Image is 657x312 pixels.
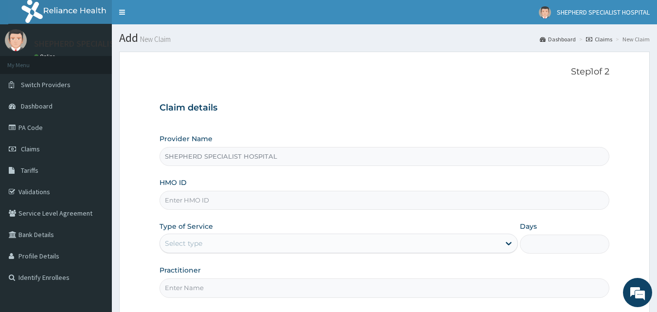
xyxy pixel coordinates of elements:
[160,221,213,231] label: Type of Service
[160,178,187,187] label: HMO ID
[160,278,610,297] input: Enter Name
[160,67,610,77] p: Step 1 of 2
[160,265,201,275] label: Practitioner
[34,53,57,60] a: Online
[160,191,610,210] input: Enter HMO ID
[21,80,71,89] span: Switch Providers
[539,6,551,18] img: User Image
[520,221,537,231] label: Days
[21,145,40,153] span: Claims
[586,35,612,43] a: Claims
[138,36,171,43] small: New Claim
[5,208,185,242] textarea: Type your message and hit 'Enter'
[21,102,53,110] span: Dashboard
[160,103,610,113] h3: Claim details
[119,32,650,44] h1: Add
[18,49,39,73] img: d_794563401_company_1708531726252_794563401
[557,8,650,17] span: SHEPHERD SPECIALIST HOSPITAL
[160,5,183,28] div: Minimize live chat window
[160,134,213,144] label: Provider Name
[56,94,134,192] span: We're online!
[613,35,650,43] li: New Claim
[51,55,163,67] div: Chat with us now
[21,166,38,175] span: Tariffs
[34,39,160,48] p: SHEPHERD SPECIALIST HOSPITAL
[5,29,27,51] img: User Image
[165,239,202,248] div: Select type
[540,35,576,43] a: Dashboard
